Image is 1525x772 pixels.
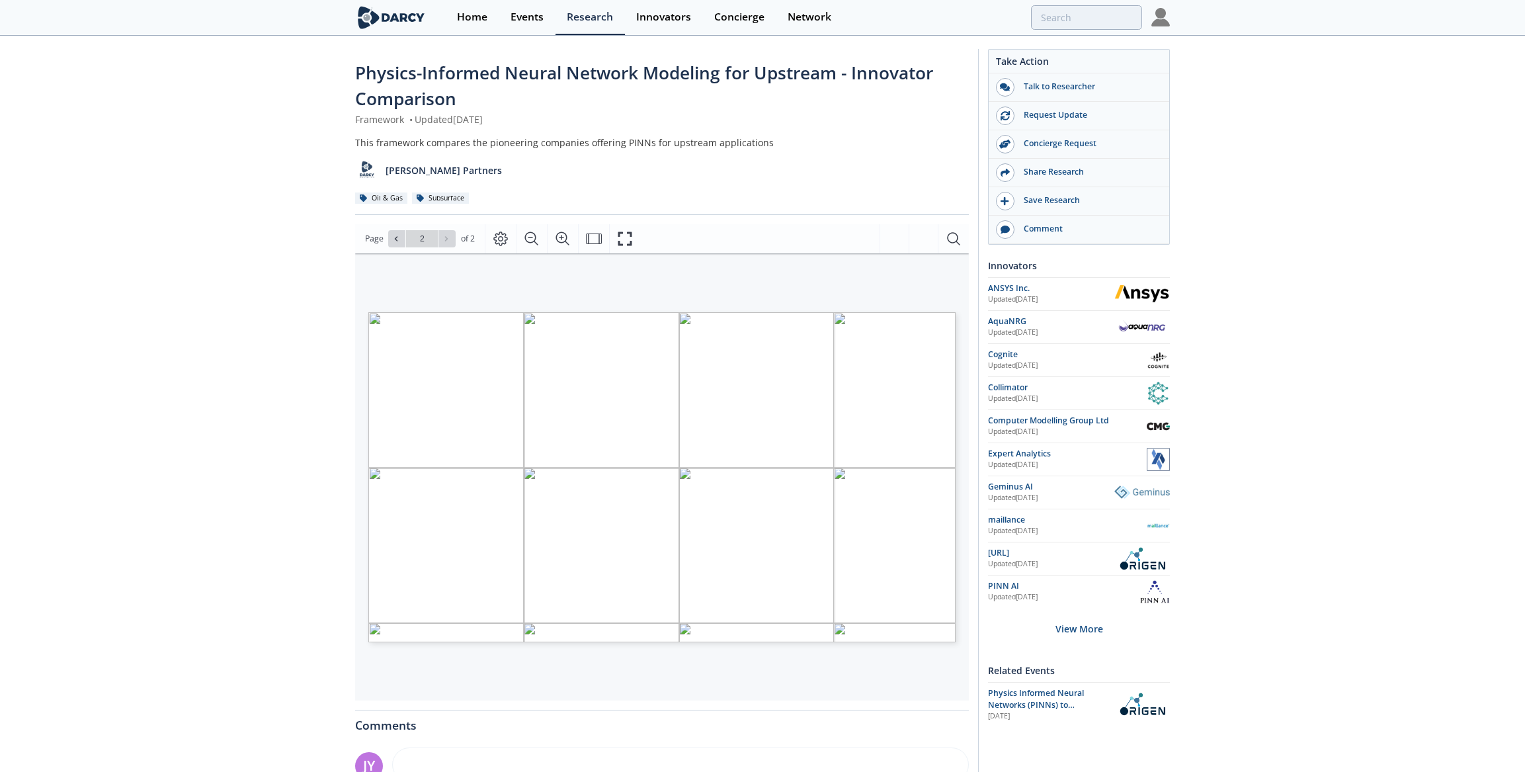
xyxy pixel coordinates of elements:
[355,136,969,150] div: This framework compares the pioneering companies offering PINNs for upstream applications
[355,61,933,110] span: Physics-Informed Neural Network Modeling for Upstream - Innovator Comparison
[1014,166,1163,178] div: Share Research
[988,394,1147,404] div: Updated [DATE]
[1014,109,1163,121] div: Request Update
[1014,194,1163,206] div: Save Research
[355,193,407,204] div: Oil & Gas
[988,415,1147,427] div: Computer Modelling Group Ltd
[636,12,691,22] div: Innovators
[988,382,1147,394] div: Collimator
[988,282,1114,294] div: ANSYS Inc.
[988,481,1114,493] div: Geminus AI
[1114,486,1170,499] img: Geminus AI
[988,526,1147,536] div: Updated [DATE]
[1031,5,1142,30] input: Advanced Search
[1147,415,1170,438] img: Computer Modelling Group Ltd
[988,349,1147,361] div: Cognite
[988,608,1170,650] div: View More
[1147,448,1170,471] img: Expert Analytics
[988,294,1114,305] div: Updated [DATE]
[988,580,1170,603] a: PINN AI Updated[DATE] PINN AI
[988,659,1170,682] div: Related Events
[988,460,1147,470] div: Updated [DATE]
[988,316,1170,339] a: AquaNRG Updated[DATE] AquaNRG
[988,316,1114,327] div: AquaNRG
[457,12,487,22] div: Home
[1014,138,1163,150] div: Concierge Request
[988,687,1170,722] a: Physics Informed Neural Networks (PINNs) to Accelerate Subsurface Scenario Analysis [DATE] OriGen.AI
[1014,81,1163,93] div: Talk to Researcher
[988,382,1170,405] a: Collimator Updated[DATE] Collimator
[1114,547,1170,570] img: OriGen.AI
[988,254,1170,277] div: Innovators
[1014,223,1163,235] div: Comment
[511,12,544,22] div: Events
[1147,514,1170,537] img: maillance
[1469,719,1512,759] iframe: chat widget
[988,559,1114,570] div: Updated [DATE]
[714,12,764,22] div: Concierge
[1114,693,1170,716] img: OriGen.AI
[412,193,469,204] div: Subsurface
[988,493,1114,503] div: Updated [DATE]
[988,580,1140,592] div: PINN AI
[355,112,969,126] div: Framework Updated [DATE]
[1147,349,1170,372] img: Cognite
[1114,284,1170,302] img: ANSYS Inc.
[1114,320,1170,333] img: AquaNRG
[988,448,1170,471] a: Expert Analytics Updated[DATE] Expert Analytics
[989,54,1169,73] div: Take Action
[988,282,1170,306] a: ANSYS Inc. Updated[DATE] ANSYS Inc.
[407,113,415,126] span: •
[355,710,969,732] div: Comments
[988,327,1114,338] div: Updated [DATE]
[788,12,831,22] div: Network
[988,448,1147,460] div: Expert Analytics
[988,427,1147,437] div: Updated [DATE]
[988,547,1170,570] a: [URL] Updated[DATE] OriGen.AI
[988,547,1114,559] div: [URL]
[988,415,1170,438] a: Computer Modelling Group Ltd Updated[DATE] Computer Modelling Group Ltd
[988,514,1147,526] div: maillance
[1147,382,1170,405] img: Collimator
[1140,580,1170,603] img: PINN AI
[988,687,1084,735] span: Physics Informed Neural Networks (PINNs) to Accelerate Subsurface Scenario Analysis
[988,514,1170,537] a: maillance Updated[DATE] maillance
[1151,8,1170,26] img: Profile
[988,592,1140,603] div: Updated [DATE]
[386,163,502,177] p: [PERSON_NAME] Partners
[567,12,613,22] div: Research
[988,481,1170,504] a: Geminus AI Updated[DATE] Geminus AI
[988,349,1170,372] a: Cognite Updated[DATE] Cognite
[988,361,1147,371] div: Updated [DATE]
[355,6,427,29] img: logo-wide.svg
[988,711,1105,722] div: [DATE]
